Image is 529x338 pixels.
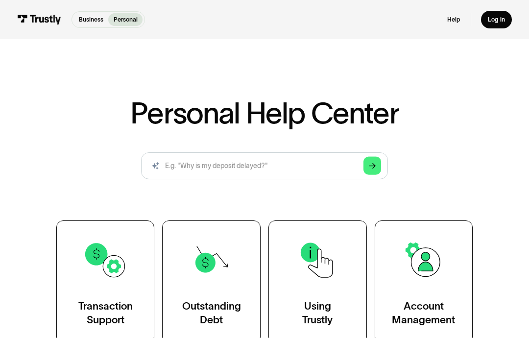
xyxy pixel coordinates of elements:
[114,15,138,24] p: Personal
[488,16,505,24] div: Log in
[182,299,241,327] div: Outstanding Debt
[130,98,398,128] h1: Personal Help Center
[141,152,388,180] input: search
[79,15,103,24] p: Business
[481,11,512,29] a: Log in
[447,16,460,24] a: Help
[108,13,143,25] a: Personal
[392,299,455,327] div: Account Management
[78,299,133,327] div: Transaction Support
[74,13,109,25] a: Business
[17,15,61,24] img: Trustly Logo
[141,152,388,180] form: Search
[302,299,333,327] div: Using Trustly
